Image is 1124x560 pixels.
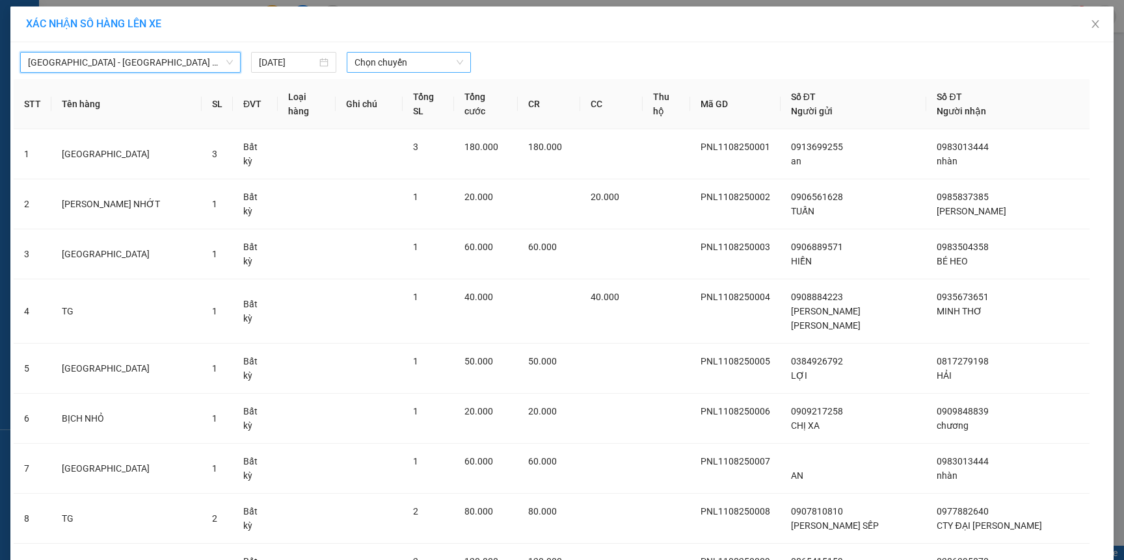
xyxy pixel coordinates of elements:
th: Thu hộ [643,79,690,129]
td: [GEOGRAPHIC_DATA] [51,229,202,279]
b: [PERSON_NAME] [16,84,74,145]
th: Loại hàng [278,79,335,129]
span: 1 [413,242,418,252]
span: 40.000 [464,292,493,302]
span: Số ĐT [937,92,961,102]
b: BIÊN NHẬN GỬI HÀNG [84,19,125,103]
span: 1 [212,199,217,209]
span: 180.000 [464,142,498,152]
span: Người nhận [937,106,986,116]
th: Ghi chú [336,79,403,129]
span: PNL1108250005 [701,356,770,366]
span: 0908884223 [791,292,843,302]
span: 1 [413,356,418,366]
td: Bất kỳ [233,494,278,544]
td: 2 [14,179,51,229]
b: [DOMAIN_NAME] [109,49,179,60]
span: PNL1108250004 [701,292,770,302]
td: Bất kỳ [233,344,278,394]
span: 0983013444 [937,142,989,152]
span: BÉ HEO [937,256,968,266]
span: 50.000 [528,356,557,366]
span: PNL1108250002 [701,192,770,202]
span: 0985837385 [937,192,989,202]
td: Bất kỳ [233,444,278,494]
span: MINH THƠ [937,306,982,316]
span: 2 [212,513,217,524]
td: 5 [14,344,51,394]
span: 0817279198 [937,356,989,366]
span: HIỀN [791,256,812,266]
span: 1 [413,192,418,202]
span: Sài Gòn - Nha Trang (VIP) [28,53,233,72]
span: 0913699255 [791,142,843,152]
span: 50.000 [464,356,493,366]
th: Tổng SL [403,79,454,129]
th: Tổng cước [454,79,518,129]
span: 1 [212,463,217,474]
span: 20.000 [464,406,493,416]
span: 3 [212,149,217,159]
span: 0935673651 [937,292,989,302]
button: Close [1077,6,1114,43]
td: 7 [14,444,51,494]
span: LỢI [791,370,807,381]
span: 0977882640 [937,506,989,516]
span: CTY ĐẠI [PERSON_NAME] [937,520,1041,531]
span: 80.000 [528,506,557,516]
span: 0906889571 [791,242,843,252]
span: 80.000 [464,506,493,516]
td: TG [51,494,202,544]
span: CHỊ XA [791,420,820,431]
span: 0983504358 [937,242,989,252]
th: Mã GD [690,79,781,129]
td: 4 [14,279,51,344]
th: SL [202,79,233,129]
span: 180.000 [528,142,562,152]
span: close [1090,19,1101,29]
span: 1 [212,306,217,316]
span: chương [937,420,969,431]
span: 1 [212,413,217,424]
span: 1 [413,406,418,416]
img: logo.jpg [141,16,172,47]
td: 1 [14,129,51,179]
span: 60.000 [464,242,493,252]
span: XÁC NHẬN SỐ HÀNG LÊN XE [26,18,161,30]
td: [GEOGRAPHIC_DATA] [51,344,202,394]
th: STT [14,79,51,129]
span: 0909217258 [791,406,843,416]
td: Bất kỳ [233,129,278,179]
span: PNL1108250006 [701,406,770,416]
td: [GEOGRAPHIC_DATA] [51,129,202,179]
span: 1 [413,456,418,466]
span: PNL1108250008 [701,506,770,516]
span: 60.000 [528,456,557,466]
span: nhàn [937,470,957,481]
span: 20.000 [591,192,619,202]
span: 1 [212,249,217,259]
span: Số ĐT [791,92,816,102]
span: [PERSON_NAME] [PERSON_NAME] [791,306,861,331]
td: TG [51,279,202,344]
td: BỊCH NHỎ [51,394,202,444]
span: 1 [212,363,217,374]
span: 0983013444 [937,456,989,466]
span: [PERSON_NAME] [937,206,1006,216]
td: Bất kỳ [233,279,278,344]
span: PNL1108250001 [701,142,770,152]
span: 1 [413,292,418,302]
td: [GEOGRAPHIC_DATA] [51,444,202,494]
td: 6 [14,394,51,444]
th: CC [580,79,643,129]
span: [PERSON_NAME] SẾP [791,520,879,531]
th: ĐVT [233,79,278,129]
span: 0384926792 [791,356,843,366]
td: 3 [14,229,51,279]
span: 0907810810 [791,506,843,516]
span: 2 [413,506,418,516]
th: Tên hàng [51,79,202,129]
span: nhàn [937,156,957,166]
span: 0909848839 [937,406,989,416]
img: logo.jpg [16,16,81,81]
